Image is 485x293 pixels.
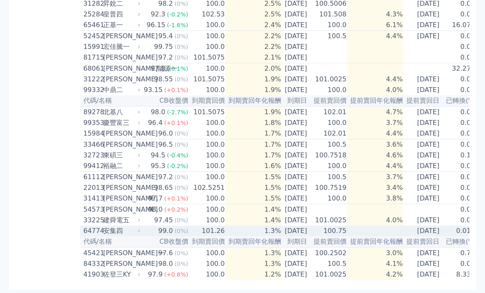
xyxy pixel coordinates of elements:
[83,140,101,150] div: 33466
[225,182,282,193] td: 1.5%
[83,107,101,117] div: 89278
[103,161,139,171] div: 裕融二
[310,161,347,172] td: 100.0
[146,118,164,128] div: 96.4
[443,172,478,183] td: 0.0%
[225,20,282,31] td: 2.4%
[282,236,310,247] th: 到期日
[403,161,443,172] td: [DATE]
[175,185,188,191] span: (0%)
[189,63,225,74] td: 100.0
[103,183,139,193] div: [PERSON_NAME]
[103,85,139,95] div: 中鼎二
[443,42,478,52] td: 0.0%
[175,228,188,234] span: (0%)
[83,42,101,52] div: 15991
[189,52,225,63] td: 101.5075
[225,63,282,74] td: 2.0%
[443,258,478,269] td: 0.0%
[347,236,403,247] th: 提前賣回年化報酬
[157,259,175,269] div: 98.0
[167,152,188,159] span: (-0.4%)
[189,9,225,20] td: 102.53
[310,182,347,193] td: 100.7519
[225,247,282,258] td: 1.3%
[189,95,225,106] th: 到期賣回價
[443,193,478,204] td: 0.0%
[175,250,188,256] span: (0%)
[403,150,443,161] td: [DATE]
[443,236,478,247] th: 已轉換(%)
[282,74,310,85] td: [DATE]
[347,215,403,226] td: 4.0%
[347,128,403,139] td: 4.4%
[164,206,188,213] span: (+0.2%)
[175,130,188,137] span: (0%)
[83,31,101,41] div: 52452
[403,139,443,150] td: [DATE]
[167,163,188,169] span: (-0.2%)
[83,74,101,84] div: 31222
[310,226,347,236] td: 100.75
[83,259,101,269] div: 84332
[403,118,443,128] td: [DATE]
[282,85,310,95] td: [DATE]
[189,172,225,183] td: 100.0
[103,42,139,52] div: 宏佳騰一
[189,269,225,280] td: 100.0
[225,128,282,139] td: 1.7%
[282,258,310,269] td: [DATE]
[152,183,175,193] div: 98.65
[103,150,139,160] div: 東碩三
[310,139,347,150] td: 100.5
[225,226,282,236] td: 1.3%
[83,129,101,138] div: 15984
[347,172,403,183] td: 3.7%
[83,161,101,171] div: 99412
[443,139,478,150] td: 0.0%
[310,258,347,269] td: 100.5
[403,172,443,183] td: [DATE]
[80,95,142,106] th: 代碼/名稱
[175,44,188,50] span: (0%)
[225,106,282,118] td: 1.9%
[103,248,139,258] div: [PERSON_NAME]一
[83,172,101,182] div: 61112
[103,20,139,30] div: 正基一
[149,107,167,117] div: 98.0
[282,215,310,226] td: [DATE]
[189,215,225,226] td: 100.0
[310,193,347,204] td: 100.0
[282,31,310,42] td: [DATE]
[103,215,139,225] div: 建舜電五
[189,258,225,269] td: 100.0
[310,20,347,31] td: 100.0
[347,139,403,150] td: 3.6%
[403,236,443,247] th: 提前賣回日
[282,161,310,172] td: [DATE]
[225,9,282,20] td: 2.5%
[189,139,225,150] td: 100.0
[175,54,188,61] span: (0%)
[175,141,188,148] span: (0%)
[103,129,139,138] div: [PERSON_NAME]
[175,76,188,83] span: (0%)
[443,226,478,236] td: 0.01%
[189,42,225,52] td: 100.0
[83,248,101,258] div: 45421
[175,174,188,180] span: (0%)
[403,128,443,139] td: [DATE]
[443,106,478,118] td: 0.0%
[443,215,478,226] td: 0.0%
[103,270,139,279] div: 佐登三KY
[167,109,188,115] span: (-2.7%)
[189,74,225,85] td: 101.5075
[347,106,403,118] td: 4.7%
[310,128,347,139] td: 102.01
[164,87,188,93] span: (+0.1%)
[103,31,139,41] div: [PERSON_NAME]
[157,140,175,150] div: 96.5
[103,9,139,19] div: 皇普四
[83,118,101,128] div: 99353
[310,106,347,118] td: 102.01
